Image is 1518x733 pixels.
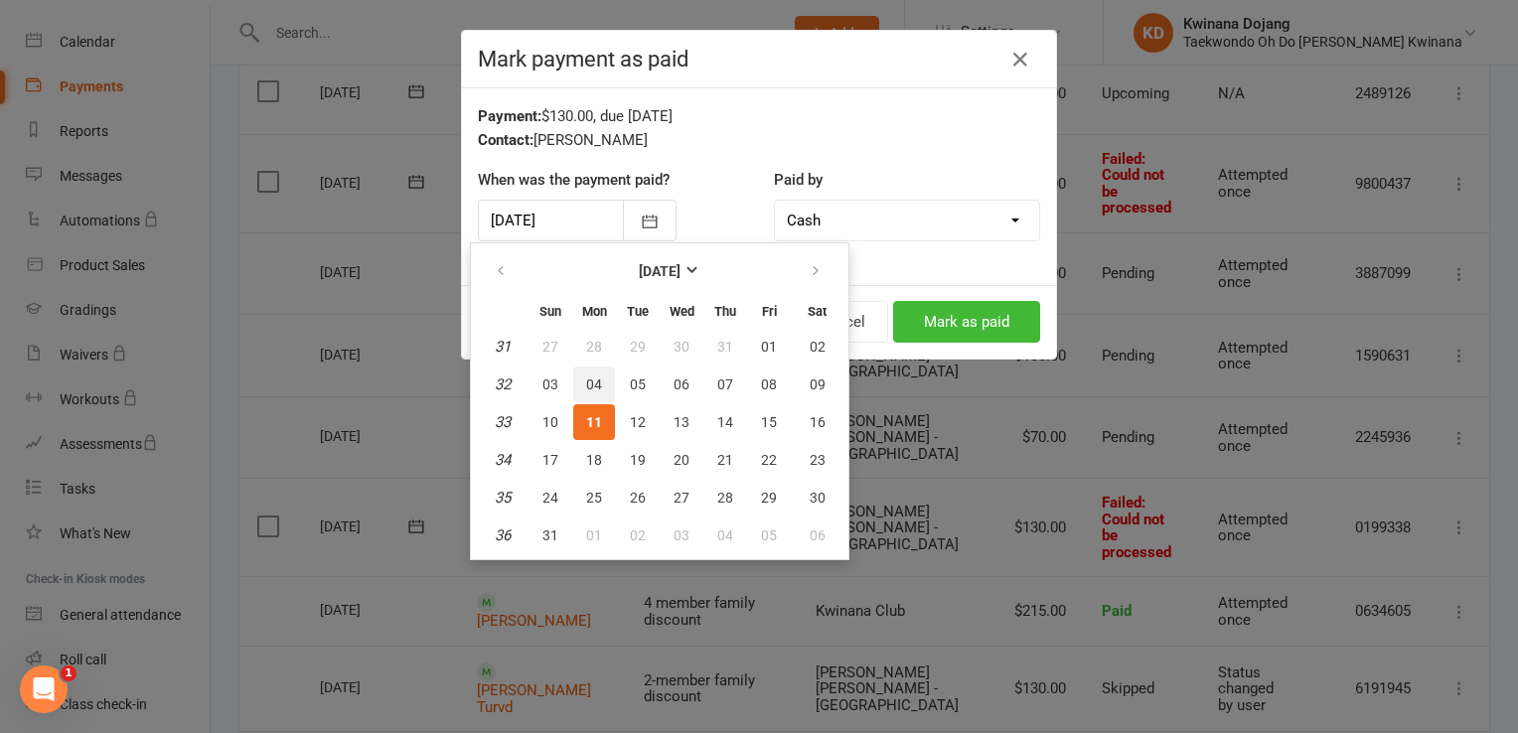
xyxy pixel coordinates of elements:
button: Close [1004,44,1036,75]
em: 35 [495,489,511,507]
span: 01 [761,339,777,355]
span: 29 [630,339,646,355]
small: Monday [582,304,607,319]
button: 17 [530,442,571,478]
span: 13 [674,414,689,430]
span: 02 [630,527,646,543]
strong: [DATE] [639,263,681,279]
span: 18 [586,452,602,468]
span: 24 [542,490,558,506]
label: Paid by [774,168,823,192]
button: 31 [530,517,571,553]
em: 33 [495,413,511,431]
strong: Contact: [478,131,533,149]
small: Friday [762,304,777,319]
button: 06 [792,517,842,553]
button: 27 [661,480,702,515]
button: 27 [530,329,571,365]
button: 09 [792,366,842,402]
span: 08 [761,376,777,392]
button: 02 [617,517,659,553]
span: 30 [674,339,689,355]
button: 10 [530,404,571,440]
span: 28 [586,339,602,355]
button: 18 [573,442,615,478]
button: 11 [573,404,615,440]
button: 08 [748,366,790,402]
button: 03 [661,517,702,553]
button: 05 [617,366,659,402]
span: 28 [717,490,733,506]
span: 14 [717,414,733,430]
button: 25 [573,480,615,515]
button: 16 [792,404,842,440]
button: 02 [792,329,842,365]
button: 30 [661,329,702,365]
button: 19 [617,442,659,478]
button: 14 [704,404,746,440]
small: Tuesday [627,304,649,319]
button: 24 [530,480,571,515]
span: 03 [542,376,558,392]
button: 29 [748,480,790,515]
span: 23 [810,452,826,468]
span: 07 [717,376,733,392]
button: 05 [748,517,790,553]
button: 20 [661,442,702,478]
span: 09 [810,376,826,392]
strong: Payment: [478,107,541,125]
button: 03 [530,366,571,402]
span: 20 [674,452,689,468]
button: 04 [573,366,615,402]
span: 25 [586,490,602,506]
span: 16 [810,414,826,430]
span: 21 [717,452,733,468]
button: 15 [748,404,790,440]
span: 27 [542,339,558,355]
small: Sunday [539,304,561,319]
span: 22 [761,452,777,468]
button: 01 [748,329,790,365]
span: 12 [630,414,646,430]
button: Mark as paid [893,301,1040,343]
em: 31 [495,338,511,356]
span: 04 [586,376,602,392]
div: [PERSON_NAME] [478,128,1040,152]
button: 22 [748,442,790,478]
span: 05 [630,376,646,392]
span: 29 [761,490,777,506]
button: 07 [704,366,746,402]
span: 15 [761,414,777,430]
small: Wednesday [670,304,694,319]
button: 13 [661,404,702,440]
span: 31 [717,339,733,355]
button: 28 [573,329,615,365]
button: 31 [704,329,746,365]
span: 01 [586,527,602,543]
button: 30 [792,480,842,515]
button: 04 [704,517,746,553]
span: 05 [761,527,777,543]
h4: Mark payment as paid [478,47,1040,72]
span: 11 [586,414,602,430]
span: 06 [810,527,826,543]
span: 26 [630,490,646,506]
span: 31 [542,527,558,543]
em: 36 [495,526,511,544]
span: 27 [674,490,689,506]
button: 23 [792,442,842,478]
small: Thursday [714,304,736,319]
button: 12 [617,404,659,440]
span: 06 [674,376,689,392]
span: 17 [542,452,558,468]
div: $130.00, due [DATE] [478,104,1040,128]
button: 21 [704,442,746,478]
button: 28 [704,480,746,515]
small: Saturday [808,304,827,319]
button: 26 [617,480,659,515]
span: 04 [717,527,733,543]
iframe: Intercom live chat [20,665,68,713]
span: 30 [810,490,826,506]
span: 19 [630,452,646,468]
button: 29 [617,329,659,365]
